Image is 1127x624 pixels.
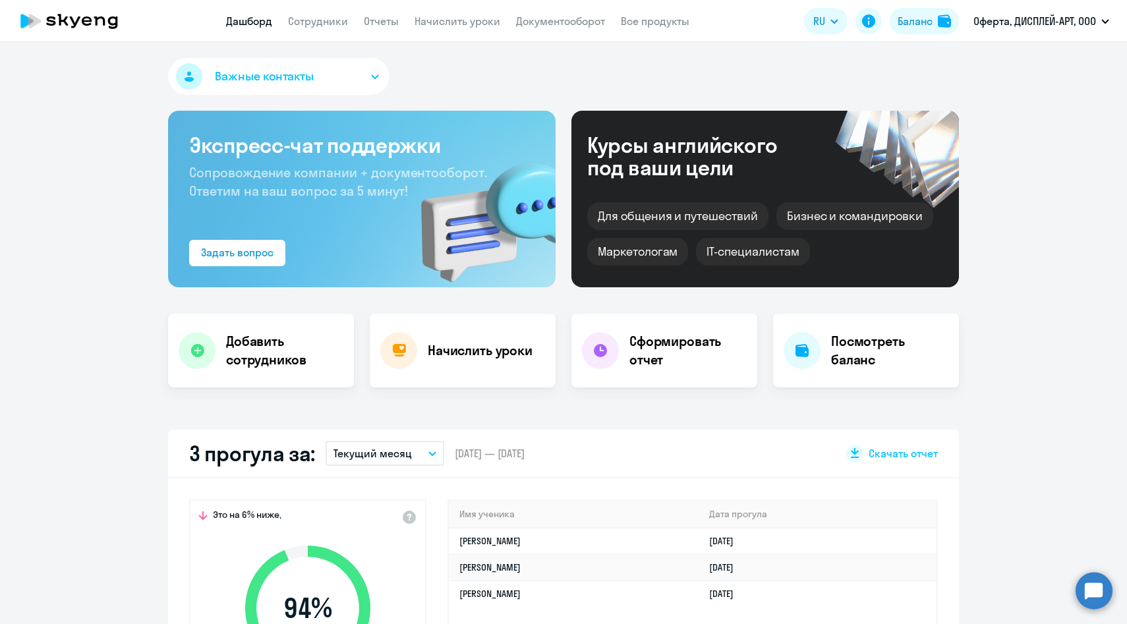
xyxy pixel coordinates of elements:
[516,14,605,28] a: Документооборот
[898,13,933,29] div: Баланс
[869,446,938,461] span: Скачать отчет
[226,14,272,28] a: Дашборд
[587,238,688,266] div: Маркетологам
[629,332,747,369] h4: Сформировать отчет
[189,240,285,266] button: Задать вопрос
[232,592,384,624] span: 94 %
[890,8,959,34] button: Балансbalance
[621,14,689,28] a: Все продукты
[455,446,525,461] span: [DATE] — [DATE]
[415,14,500,28] a: Начислить уроки
[587,134,813,179] div: Курсы английского под ваши цели
[459,535,521,547] a: [PERSON_NAME]
[168,58,390,95] button: Важные контакты
[459,561,521,573] a: [PERSON_NAME]
[226,332,343,369] h4: Добавить сотрудников
[709,561,744,573] a: [DATE]
[709,588,744,600] a: [DATE]
[459,588,521,600] a: [PERSON_NAME]
[831,332,948,369] h4: Посмотреть баланс
[428,341,533,360] h4: Начислить уроки
[804,8,848,34] button: RU
[189,132,535,158] h3: Экспресс-чат поддержки
[967,5,1116,37] button: Оферта, ДИСПЛЕЙ-АРТ, ООО
[696,238,809,266] div: IT-специалистам
[938,14,951,28] img: balance
[326,441,444,466] button: Текущий месяц
[709,535,744,547] a: [DATE]
[587,202,768,230] div: Для общения и путешествий
[973,13,1096,29] p: Оферта, ДИСПЛЕЙ-АРТ, ООО
[189,440,315,467] h2: 3 прогула за:
[402,139,556,287] img: bg-img
[449,501,699,528] th: Имя ученика
[333,445,412,461] p: Текущий месяц
[213,509,281,525] span: Это на 6% ниже,
[215,68,314,85] span: Важные контакты
[813,13,825,29] span: RU
[189,164,487,199] span: Сопровождение компании + документооборот. Ответим на ваш вопрос за 5 минут!
[776,202,933,230] div: Бизнес и командировки
[699,501,937,528] th: Дата прогула
[201,244,274,260] div: Задать вопрос
[364,14,399,28] a: Отчеты
[288,14,348,28] a: Сотрудники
